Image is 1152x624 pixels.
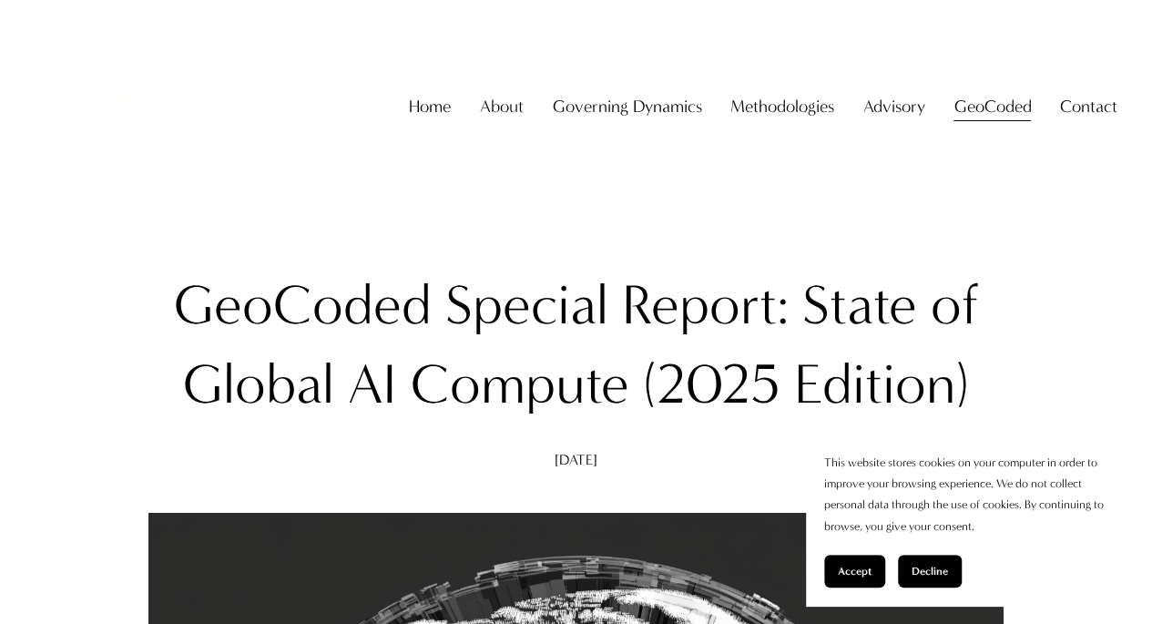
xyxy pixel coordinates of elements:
[553,89,702,124] a: folder dropdown
[863,91,925,122] span: Advisory
[409,89,451,124] a: Home
[824,555,885,588] button: Accept
[730,89,834,124] a: folder dropdown
[480,89,524,124] a: folder dropdown
[555,451,597,468] span: [DATE]
[863,89,925,124] a: folder dropdown
[35,23,202,190] img: Christopher Sanchez &amp; Co.
[953,89,1031,124] a: folder dropdown
[898,555,962,588] button: Decline
[148,266,1004,423] h1: GeoCoded Special Report: State of Global AI Compute (2025 Edition)
[953,91,1031,122] span: GeoCoded
[480,91,524,122] span: About
[838,565,872,578] span: Accept
[1060,91,1117,122] span: Contact
[806,434,1134,606] section: Cookie banner
[824,452,1116,537] p: This website stores cookies on your computer in order to improve your browsing experience. We do ...
[1060,89,1117,124] a: folder dropdown
[730,91,834,122] span: Methodologies
[912,565,948,578] span: Decline
[553,91,702,122] span: Governing Dynamics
